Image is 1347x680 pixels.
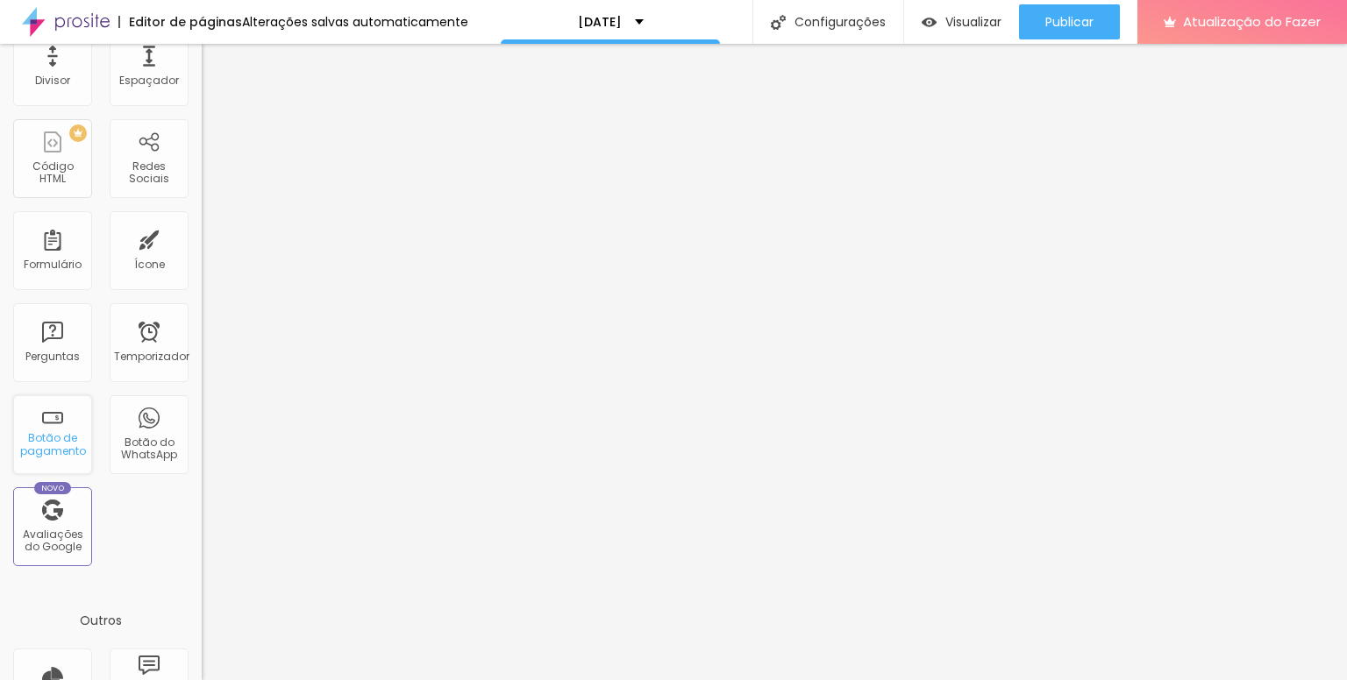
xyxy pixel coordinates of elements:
[80,612,122,629] font: Outros
[129,159,169,186] font: Redes Sociais
[25,349,80,364] font: Perguntas
[129,13,242,31] font: Editor de páginas
[20,430,86,457] font: Botão de pagamento
[1045,13,1094,31] font: Publicar
[24,257,82,272] font: Formulário
[578,13,622,31] font: [DATE]
[771,15,786,30] img: Ícone
[35,73,70,88] font: Divisor
[922,15,937,30] img: view-1.svg
[32,159,74,186] font: Código HTML
[134,257,165,272] font: Ícone
[1183,12,1321,31] font: Atualização do Fazer
[945,13,1001,31] font: Visualizar
[121,435,177,462] font: Botão do WhatsApp
[41,483,65,493] font: Novo
[795,13,886,31] font: Configurações
[1019,4,1120,39] button: Publicar
[114,349,189,364] font: Temporizador
[242,13,468,31] font: Alterações salvas automaticamente
[119,73,179,88] font: Espaçador
[23,527,83,554] font: Avaliações do Google
[202,44,1347,680] iframe: Editor
[904,4,1019,39] button: Visualizar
